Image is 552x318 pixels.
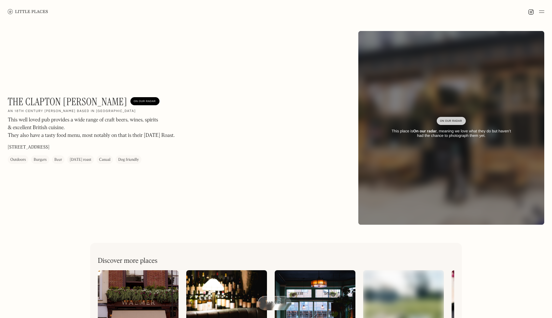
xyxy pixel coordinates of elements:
h1: The Clapton [PERSON_NAME] [8,96,127,108]
span: Map view [265,301,284,305]
p: [STREET_ADDRESS] [8,144,49,151]
div: Casual [99,157,110,163]
div: On Our Radar [134,98,156,105]
div: Dog friendly [118,157,139,163]
p: This well loved pub provides a wide range of craft beers, wines, spirits & excellent British cuis... [8,116,182,139]
h2: Discover more places [98,257,158,265]
div: Beer [55,157,62,163]
div: This place is , meaning we love what they do but haven’t had the chance to photograph them yet. [388,129,515,138]
div: Outdoors [10,157,26,163]
div: [DATE] roast [70,157,91,163]
div: On Our Radar [440,118,463,124]
a: Map view [258,296,292,310]
div: Burgers [34,157,46,163]
strong: On our radar [413,129,437,133]
h2: An 18th century [PERSON_NAME] based in [GEOGRAPHIC_DATA] [8,109,136,114]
